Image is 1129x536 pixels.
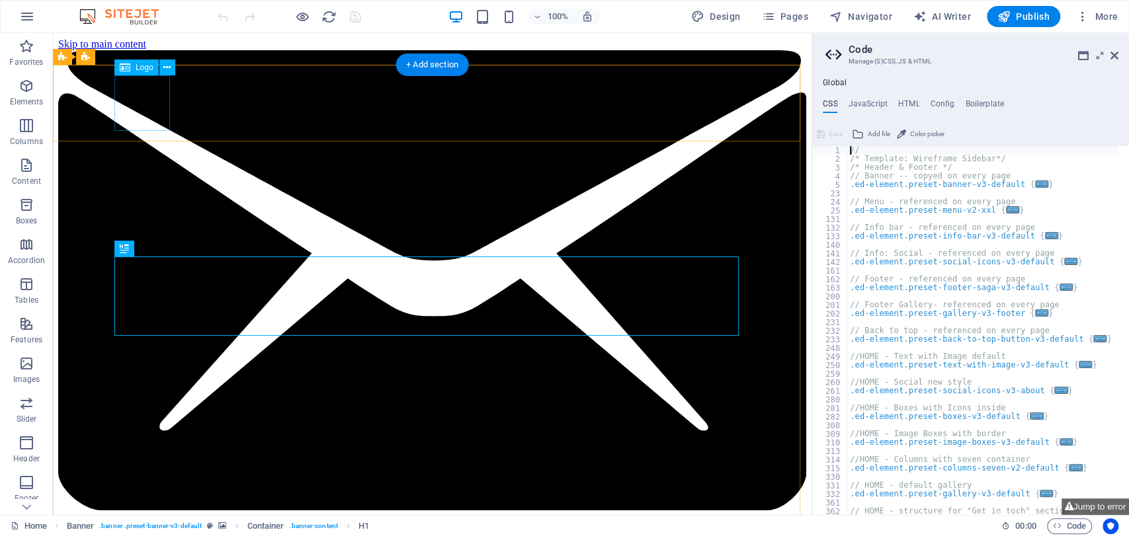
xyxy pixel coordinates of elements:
i: On resize automatically adjust zoom level to fit chosen device. [581,11,593,22]
div: 133 [813,232,849,241]
div: 362 [813,507,849,516]
div: 309 [813,430,849,438]
div: Design (Ctrl+Alt+Y) [686,6,746,27]
span: More [1076,10,1118,23]
div: 261 [813,387,849,395]
p: Tables [15,295,38,305]
p: Slider [17,414,37,424]
span: Publish [997,10,1050,23]
div: 163 [813,284,849,292]
p: Images [13,374,40,385]
p: Boxes [16,215,38,226]
div: 231 [813,318,849,326]
span: Logo [136,63,153,71]
button: AI Writer [908,6,976,27]
div: 282 [813,412,849,421]
div: 5 [813,180,849,189]
span: ... [1030,412,1044,420]
h3: Manage (S)CSS, JS & HTML [849,56,1092,67]
span: ... [1055,387,1068,394]
span: ... [1064,258,1077,265]
p: Favorites [9,57,43,67]
span: ... [1093,335,1107,342]
span: AI Writer [913,10,971,23]
div: 202 [813,309,849,318]
span: ... [1060,438,1073,445]
div: 308 [813,421,849,430]
button: Design [686,6,746,27]
div: 331 [813,481,849,490]
button: reload [321,9,337,24]
div: 2 [813,155,849,163]
div: 315 [813,464,849,473]
span: ... [1040,490,1053,497]
button: Pages [756,6,813,27]
div: 162 [813,275,849,284]
button: Publish [987,6,1060,27]
i: This element is a customizable preset [207,522,213,529]
div: 233 [813,335,849,344]
h6: Session time [1001,518,1036,534]
span: Click to select. Double-click to edit [67,518,95,534]
img: Editor Logo [76,9,175,24]
div: 280 [813,395,849,404]
h4: CSS [823,99,837,114]
span: ... [1035,180,1048,188]
span: : [1024,521,1026,531]
button: Click here to leave preview mode and continue editing [294,9,310,24]
p: Elements [10,96,44,107]
p: Features [11,334,42,345]
span: Code [1053,518,1086,534]
p: Accordion [8,255,45,266]
span: ... [1069,464,1083,471]
div: 201 [813,301,849,309]
div: 310 [813,438,849,447]
div: + Add section [396,54,469,76]
div: 260 [813,378,849,387]
div: 313 [813,447,849,455]
div: 1 [813,146,849,155]
span: Click to select. Double-click to edit [358,518,369,534]
span: Design [691,10,741,23]
span: Click to select. Double-click to edit [247,518,284,534]
div: 232 [813,326,849,335]
h4: Global [823,78,847,89]
p: Columns [10,136,43,147]
h4: Config [930,99,954,114]
span: . banner-content [289,518,337,534]
div: 332 [813,490,849,498]
div: 249 [813,352,849,361]
h4: HTML [898,99,920,114]
a: Skip to main content [5,5,93,17]
div: 23 [813,189,849,198]
span: . banner .preset-banner-v3-default [99,518,202,534]
div: 248 [813,344,849,352]
div: 141 [813,249,849,258]
span: Navigator [829,10,892,23]
div: 140 [813,241,849,249]
i: Reload page [321,9,337,24]
div: 25 [813,206,849,215]
span: Add file [868,126,890,142]
div: 24 [813,198,849,206]
span: 00 00 [1015,518,1036,534]
p: Header [13,453,40,464]
div: 3 [813,163,849,172]
button: Navigator [824,6,898,27]
div: 132 [813,223,849,232]
button: Add file [850,126,892,142]
div: 259 [813,369,849,378]
button: Jump to error [1062,498,1129,515]
span: ... [1035,309,1048,317]
h2: Code [849,44,1118,56]
button: Color picker [895,126,946,142]
div: 250 [813,361,849,369]
div: 330 [813,473,849,481]
span: Color picker [910,126,944,142]
button: More [1071,6,1123,27]
span: Pages [761,10,808,23]
i: This element contains a background [218,522,226,529]
span: ... [1006,206,1019,213]
div: 4 [813,172,849,180]
button: Code [1047,518,1092,534]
